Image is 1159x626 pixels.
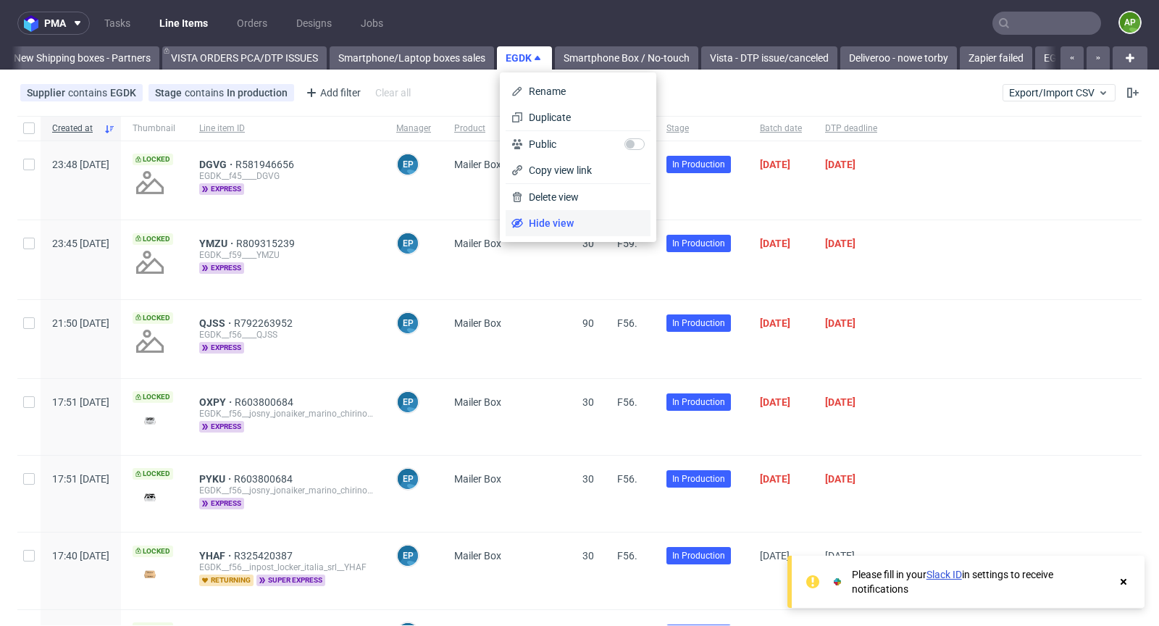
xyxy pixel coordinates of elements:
figcaption: EP [398,392,418,412]
span: 21:50 [DATE] [52,317,109,329]
div: EGDK__f56____QJSS [199,329,373,341]
span: In Production [672,317,725,330]
div: Clear all [372,83,414,103]
span: express [199,262,244,274]
span: [DATE] [825,238,855,249]
span: [DATE] [760,238,790,249]
span: In Production [672,396,725,409]
span: contains [185,87,227,99]
a: PYKU [199,473,234,485]
img: logo [24,15,44,32]
a: YHAF [199,550,234,562]
span: 90 [582,317,594,329]
span: pma [44,18,66,28]
a: R603800684 [235,396,296,408]
span: F56. [617,396,637,408]
span: [DATE] [760,396,790,408]
span: Delete view [523,190,645,204]
div: EGDK__f59____YMZU [199,249,373,261]
span: Export/Import CSV [1009,87,1109,99]
span: Mailer Box [454,317,501,329]
button: pma [17,12,90,35]
span: Duplicate [523,110,645,125]
span: 23:48 [DATE] [52,159,109,170]
a: R325420387 [234,550,296,562]
span: express [199,498,244,509]
a: Zapier failed [960,46,1032,70]
span: Product [454,122,537,135]
span: [DATE] [760,159,790,170]
a: QJSS [199,317,234,329]
span: Locked [133,546,173,557]
figcaption: EP [398,313,418,333]
span: F59. [617,238,637,249]
figcaption: EP [398,233,418,254]
span: Mailer Box [454,473,501,485]
span: F56. [617,550,637,562]
a: OXPY [199,396,235,408]
a: R581946656 [235,159,297,170]
span: In Production [672,237,725,250]
a: R809315239 [236,238,298,249]
a: YMZU [199,238,236,249]
a: Smartphone Box / No-touch [555,46,698,70]
div: Please fill in your in settings to receive notifications [852,567,1110,596]
span: 30 [582,550,594,562]
a: DGVG [199,159,235,170]
span: [DATE] [825,317,855,329]
a: Jobs [352,12,392,35]
span: Rename [523,84,645,99]
a: EGDK [1035,46,1079,70]
span: In Production [672,472,725,485]
div: EGDK [110,87,136,99]
span: Mailer Box [454,238,501,249]
span: DTP deadline [825,122,877,135]
span: express [199,342,244,354]
a: EGDK [497,46,552,70]
img: version_two_editor_design.png [133,564,167,584]
span: [DATE] [760,317,790,329]
span: Created at [52,122,98,135]
span: Stage [666,122,737,135]
a: Designs [288,12,340,35]
div: In production [227,87,288,99]
span: Batch date [760,122,802,135]
span: [DATE] [825,159,855,170]
div: Add filter [300,81,364,104]
img: no_design.png [133,165,167,200]
img: version_two_editor_design [133,488,167,507]
figcaption: AP [1120,12,1140,33]
span: Locked [133,468,173,480]
span: 23:45 [DATE] [52,238,109,249]
span: Stage [155,87,185,99]
a: Line Items [151,12,217,35]
span: [DATE] [825,550,855,562]
span: Mailer Box [454,159,501,170]
a: Vista - DTP issue/canceled [701,46,837,70]
span: Public [523,137,645,151]
span: express [199,183,244,195]
a: Deliveroo - nowe torby [840,46,957,70]
span: [DATE] [825,396,855,408]
a: Tasks [96,12,139,35]
span: F56. [617,317,637,329]
span: In Production [672,158,725,171]
img: no_design.png [133,324,167,359]
span: F56. [617,473,637,485]
span: R792263952 [234,317,296,329]
span: express [199,421,244,433]
span: 17:51 [DATE] [52,473,109,485]
span: Hide view [523,216,645,230]
span: 30 [582,473,594,485]
a: Orders [228,12,276,35]
img: version_two_editor_design [133,411,167,430]
button: Export/Import CSV [1003,84,1116,101]
span: Locked [133,154,173,165]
